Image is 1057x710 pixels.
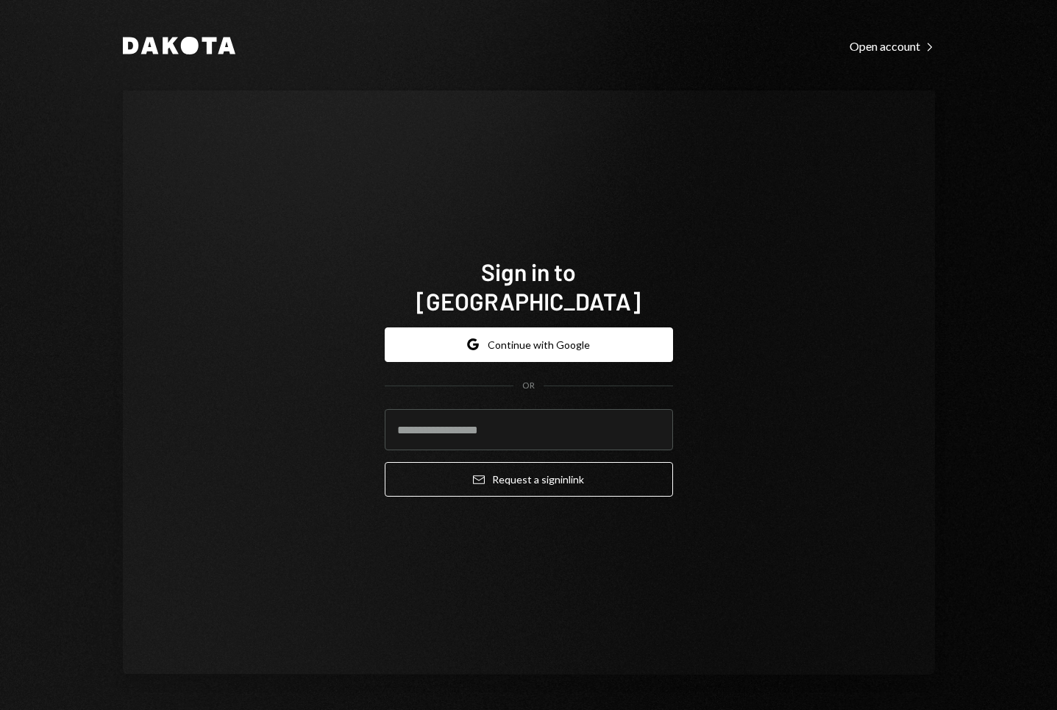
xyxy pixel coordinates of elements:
[522,380,535,392] div: OR
[385,462,673,497] button: Request a signinlink
[850,39,935,54] div: Open account
[385,327,673,362] button: Continue with Google
[850,38,935,54] a: Open account
[385,257,673,316] h1: Sign in to [GEOGRAPHIC_DATA]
